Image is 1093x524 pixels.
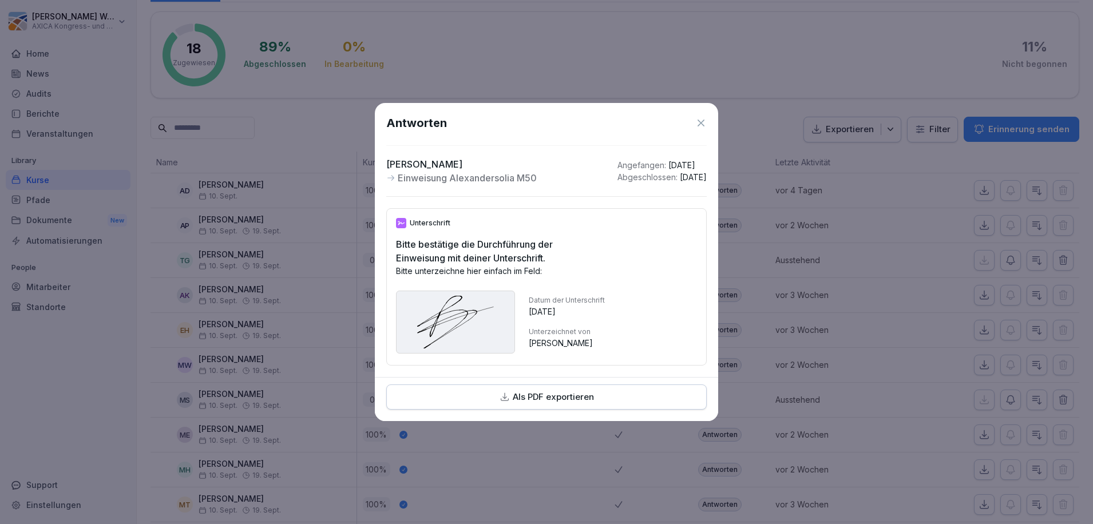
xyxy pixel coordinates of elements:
img: y6uekv5af9pmcajtqs7wnpaw.svg [401,296,510,348]
p: Einweisung Alexandersolia M50 [398,171,537,185]
button: Als PDF exportieren [386,384,707,410]
span: [DATE] [668,160,695,170]
p: Abgeschlossen : [617,171,707,183]
span: [DATE] [680,172,707,182]
p: Als PDF exportieren [513,391,594,404]
p: [PERSON_NAME] [529,337,605,349]
p: Angefangen : [617,159,707,171]
p: Bitte unterzeichne hier einfach im Feld: [396,265,697,277]
p: [PERSON_NAME] [386,157,537,171]
p: Datum der Unterschrift [529,295,605,305]
h2: Bitte bestätige die Durchführung der Einweisung mit deiner Unterschrift. [396,237,697,265]
h1: Antworten [386,114,447,132]
p: Unterschrift [410,218,450,228]
p: Unterzeichnet von [529,327,605,337]
p: [DATE] [529,305,605,317]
